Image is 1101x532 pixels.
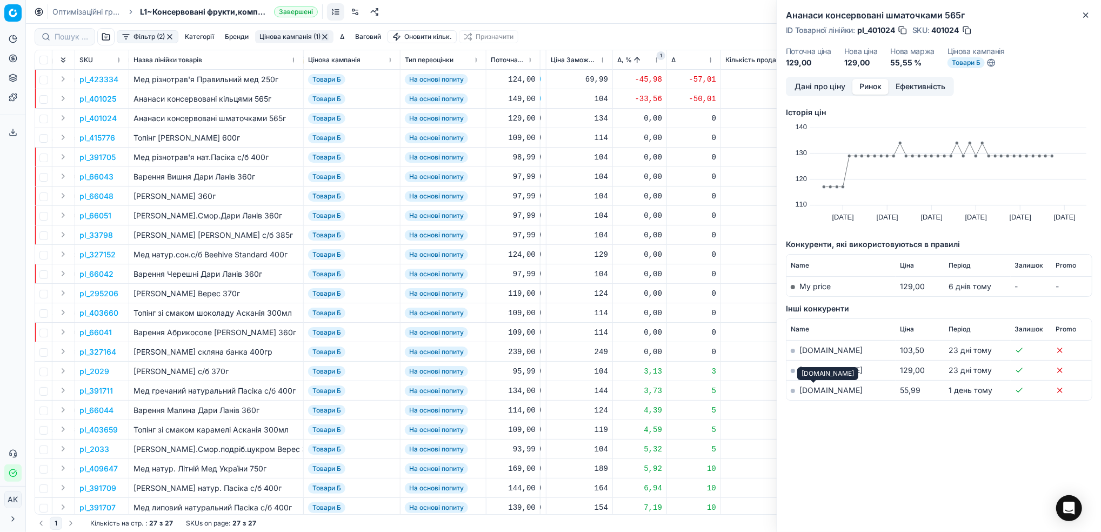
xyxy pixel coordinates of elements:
[308,56,361,64] span: Цінова кампанія
[491,249,536,260] div: 124,00
[79,347,116,357] p: pl_327164
[405,171,468,182] span: На основі попиту
[725,308,797,318] div: 10
[491,327,536,338] div: 109,00
[491,288,536,299] div: 119,00
[79,405,114,416] p: pl_66044
[134,210,299,221] div: [PERSON_NAME].Смор.Дари Ланів 360г
[671,74,716,85] div: -57,01
[405,74,468,85] span: На основі попиту
[232,519,241,528] strong: 27
[857,25,895,36] span: pl_401024
[79,210,111,221] button: pl_66051
[786,48,831,55] dt: Поточна ціна
[617,269,662,280] div: 0,00
[796,200,807,208] text: 110
[844,57,878,68] dd: 129,00
[405,191,468,202] span: На основі попиту
[671,327,716,338] div: 0
[1015,261,1044,270] span: Залишок
[671,347,716,357] div: 0
[140,6,270,17] span: L1~Консервовані фрукти,компоти,варення,мед - tier_1
[949,325,971,334] span: Період
[57,209,70,222] button: Expand
[57,325,70,338] button: Expand
[134,74,299,85] div: Мед різнотрав'я Правильний мед 250г
[79,444,109,455] button: pl_2033
[336,30,349,43] button: Δ
[79,113,117,124] p: pl_401024
[308,152,345,163] span: Товари Б
[79,191,114,202] button: pl_66048
[617,327,662,338] div: 0,00
[57,403,70,416] button: Expand
[671,249,716,260] div: 0
[79,171,114,182] p: pl_66043
[617,113,662,124] div: 0,00
[551,405,608,416] div: 124
[617,249,662,260] div: 0,00
[308,191,345,202] span: Товари Б
[308,366,345,377] span: Товари Б
[57,248,70,261] button: Expand
[671,94,716,104] div: -50,01
[79,74,118,85] button: pl_423334
[617,56,632,64] span: Δ, %
[134,191,299,202] div: [PERSON_NAME] 360г
[79,288,118,299] button: pl_295206
[308,405,345,416] span: Товари Б
[551,308,608,318] div: 114
[308,385,345,396] span: Товари Б
[949,385,992,395] span: 1 день тому
[308,347,345,357] span: Товари Б
[57,267,70,280] button: Expand
[671,308,716,318] div: 0
[274,6,318,17] span: Завершені
[725,191,797,202] div: 7
[117,30,178,43] button: Фільтр (2)
[786,303,1092,314] h5: Інші конкуренти
[632,55,643,65] button: Sorted by Δ, % ascending
[79,483,116,494] p: pl_391709
[57,150,70,163] button: Expand
[491,132,536,143] div: 109,00
[134,366,299,377] div: [PERSON_NAME] с/б 370г
[796,175,807,183] text: 120
[900,261,914,270] span: Ціна
[140,6,318,17] span: L1~Консервовані фрукти,компоти,варення,мед - tier_1Завершені
[57,306,70,319] button: Expand
[671,230,716,241] div: 0
[491,269,536,280] div: 97,99
[949,282,991,291] span: 6 днів тому
[255,30,333,43] button: Цінова кампанія (1)
[57,345,70,358] button: Expand
[57,364,70,377] button: Expand
[725,56,786,64] span: Кількість продаж за 30 днів
[617,94,662,104] div: -33,56
[551,366,608,377] div: 104
[79,132,115,143] button: pl_415776
[832,213,854,221] text: [DATE]
[308,171,345,182] span: Товари Б
[877,213,898,221] text: [DATE]
[725,132,797,143] div: 8
[79,269,114,280] button: pl_66042
[947,48,1005,55] dt: Цінова кампанія
[786,9,1092,22] h2: Ананаси консервовані шматочками 565г
[551,152,608,163] div: 104
[405,132,468,143] span: На основі попиту
[149,519,157,528] strong: 27
[308,113,345,124] span: Товари Б
[57,54,70,66] button: Expand all
[134,171,299,182] div: Варення Вишня Дари Ланів 360г
[57,72,70,85] button: Expand
[79,308,118,318] p: pl_403660
[308,230,345,241] span: Товари Б
[799,365,863,375] a: [DOMAIN_NAME]
[786,26,855,34] span: ID Товарної лінійки :
[551,347,608,357] div: 249
[921,213,943,221] text: [DATE]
